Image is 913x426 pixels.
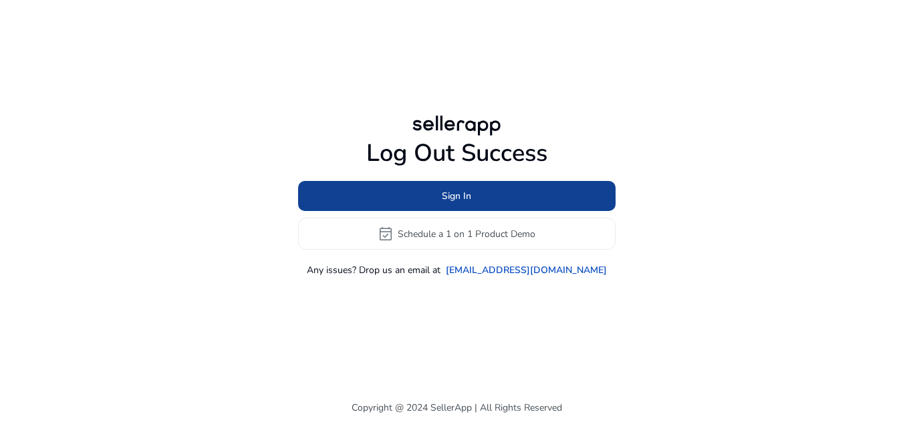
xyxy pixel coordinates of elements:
span: Sign In [442,189,471,203]
h1: Log Out Success [298,139,616,168]
a: [EMAIL_ADDRESS][DOMAIN_NAME] [446,263,607,277]
button: event_availableSchedule a 1 on 1 Product Demo [298,218,616,250]
button: Sign In [298,181,616,211]
span: event_available [378,226,394,242]
p: Any issues? Drop us an email at [307,263,440,277]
